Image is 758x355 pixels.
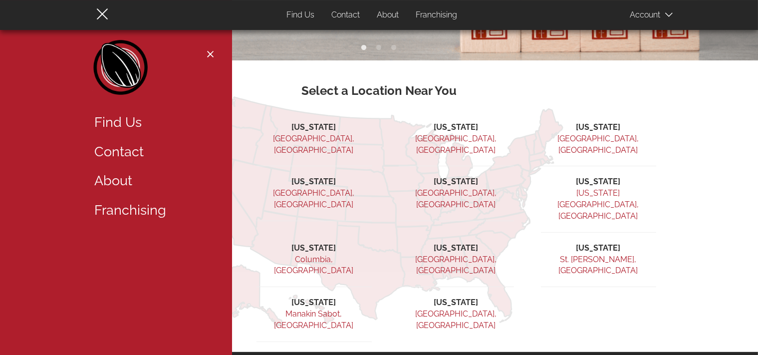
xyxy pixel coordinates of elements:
h3: Select a Location Near You [102,84,656,97]
a: [GEOGRAPHIC_DATA], [GEOGRAPHIC_DATA] [416,188,497,209]
li: [US_STATE] [541,176,656,188]
a: Manakin Sabot, [GEOGRAPHIC_DATA] [274,309,354,330]
a: Home [92,40,150,100]
a: St. [PERSON_NAME], [GEOGRAPHIC_DATA] [559,255,638,276]
a: About [370,5,407,25]
li: [US_STATE] [399,122,514,133]
li: [US_STATE] [399,176,514,188]
a: About [87,166,217,196]
li: [US_STATE] [256,243,372,254]
li: [US_STATE] [399,297,514,309]
a: Contact [324,5,368,25]
a: [GEOGRAPHIC_DATA], [GEOGRAPHIC_DATA] [416,134,497,155]
li: [US_STATE] [541,122,656,133]
li: [US_STATE] [256,297,372,309]
a: Franchising [87,196,217,225]
li: [US_STATE] [399,243,514,254]
li: [US_STATE] [256,122,372,133]
li: [US_STATE] [541,243,656,254]
a: [GEOGRAPHIC_DATA], [GEOGRAPHIC_DATA] [273,188,355,209]
li: [US_STATE] [256,176,372,188]
a: Find Us [87,108,217,137]
a: [GEOGRAPHIC_DATA], [GEOGRAPHIC_DATA] [416,309,497,330]
a: [US_STATE][GEOGRAPHIC_DATA], [GEOGRAPHIC_DATA] [558,188,639,221]
a: Find Us [279,5,322,25]
button: 3 of 3 [389,43,399,53]
a: Columbia, [GEOGRAPHIC_DATA] [274,255,354,276]
a: [GEOGRAPHIC_DATA], [GEOGRAPHIC_DATA] [273,134,355,155]
a: [GEOGRAPHIC_DATA], [GEOGRAPHIC_DATA] [416,255,497,276]
a: [GEOGRAPHIC_DATA], [GEOGRAPHIC_DATA] [558,134,639,155]
button: 2 of 3 [374,43,384,53]
a: Contact [87,137,217,167]
a: Franchising [409,5,465,25]
button: 1 of 3 [359,43,369,53]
